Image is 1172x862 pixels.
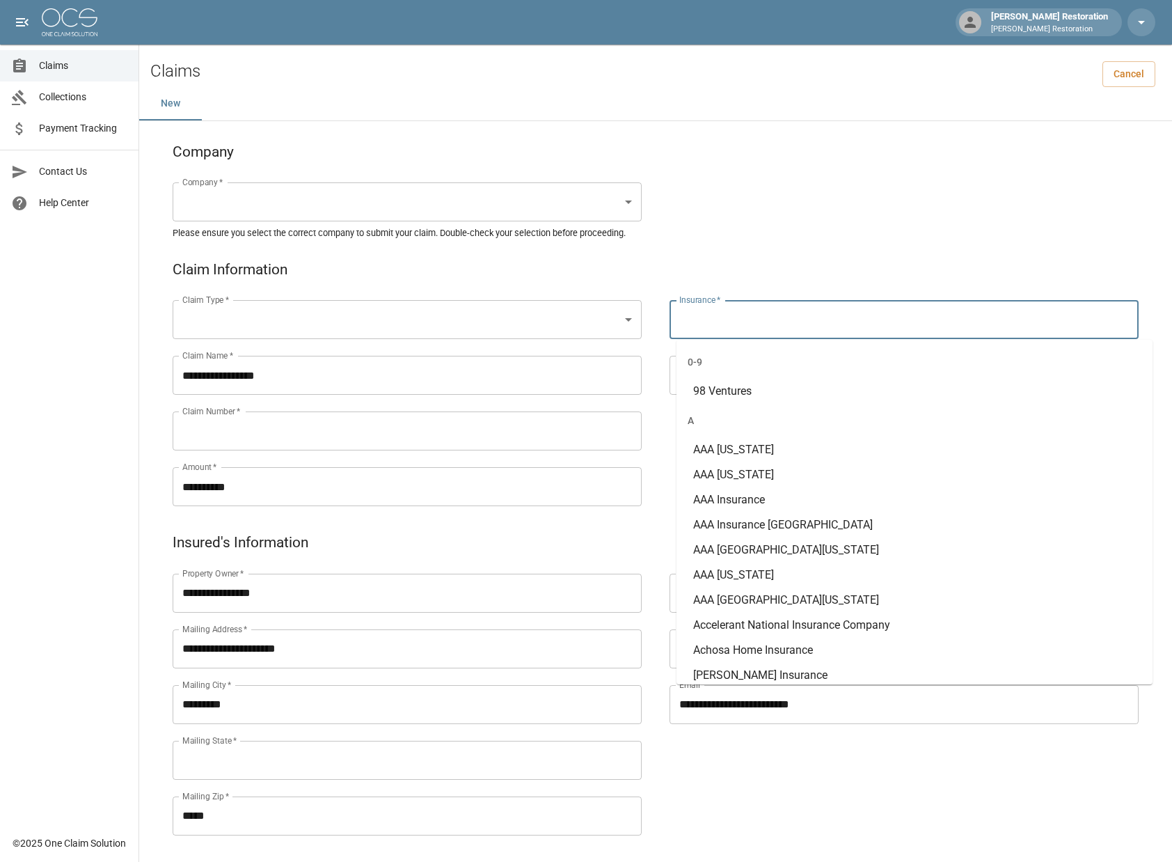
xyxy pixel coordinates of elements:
[693,443,774,456] span: AAA [US_STATE]
[679,679,700,691] label: Email
[693,568,774,581] span: AAA [US_STATE]
[991,24,1108,36] p: [PERSON_NAME] Restoration
[39,58,127,73] span: Claims
[693,668,827,682] span: [PERSON_NAME] Insurance
[173,227,1139,239] h5: Please ensure you select the correct company to submit your claim. Double-check your selection be...
[182,294,229,306] label: Claim Type
[39,164,127,179] span: Contact Us
[139,87,1172,120] div: dynamic tabs
[985,10,1114,35] div: [PERSON_NAME] Restoration
[182,623,247,635] label: Mailing Address
[182,790,230,802] label: Mailing Zip
[693,593,879,606] span: AAA [GEOGRAPHIC_DATA][US_STATE]
[42,8,97,36] img: ocs-logo-white-transparent.png
[693,493,765,506] span: AAA Insurance
[182,405,240,417] label: Claim Number
[182,679,232,691] label: Mailing City
[182,350,233,361] label: Claim Name
[1102,61,1155,87] a: Cancel
[693,643,813,657] span: Achosa Home Insurance
[676,345,1153,379] div: 0-9
[139,87,202,120] button: New
[676,404,1153,437] div: A
[679,294,720,306] label: Insurance
[693,618,890,632] span: Accelerant National Insurance Company
[693,543,879,556] span: AAA [GEOGRAPHIC_DATA][US_STATE]
[39,90,127,104] span: Collections
[8,8,36,36] button: open drawer
[150,61,200,81] h2: Claims
[13,836,126,850] div: © 2025 One Claim Solution
[182,461,217,473] label: Amount
[693,468,774,481] span: AAA [US_STATE]
[693,518,873,531] span: AAA Insurance [GEOGRAPHIC_DATA]
[39,121,127,136] span: Payment Tracking
[182,735,237,746] label: Mailing State
[182,176,223,188] label: Company
[39,196,127,210] span: Help Center
[182,567,244,579] label: Property Owner
[693,384,752,398] span: 98 Ventures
